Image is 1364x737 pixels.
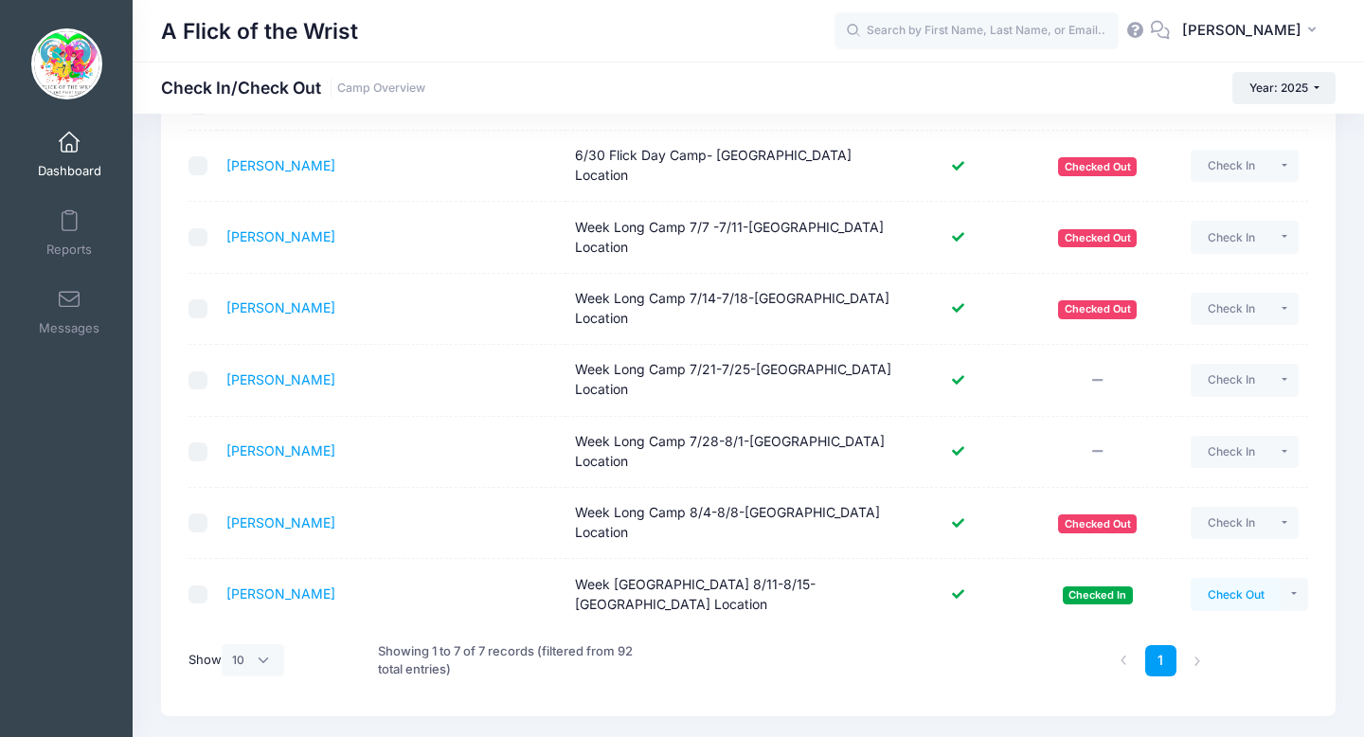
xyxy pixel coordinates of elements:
a: [PERSON_NAME] [226,228,335,244]
button: [PERSON_NAME] [1170,9,1336,53]
td: Week Long Camp 7/21-7/25-[GEOGRAPHIC_DATA] Location [566,345,902,416]
span: Checked Out [1058,229,1137,247]
label: Show [188,644,284,676]
button: Year: 2025 [1232,72,1336,104]
button: Check Out [1191,578,1281,610]
a: [PERSON_NAME] [226,299,335,315]
span: Checked In [1063,586,1133,604]
a: Dashboard [25,121,115,188]
td: Week Long Camp 7/7 -7/11-[GEOGRAPHIC_DATA] Location [566,202,902,273]
span: Messages [39,320,99,336]
td: 6/30 Flick Day Camp- [GEOGRAPHIC_DATA] Location [566,131,902,202]
span: Reports [46,242,92,258]
button: Check In [1191,364,1271,396]
a: [PERSON_NAME] [226,514,335,530]
span: Checked Out [1058,514,1137,532]
button: Check In [1191,221,1271,253]
span: Checked Out [1058,157,1137,175]
h1: A Flick of the Wrist [161,9,358,53]
span: Year: 2025 [1249,81,1308,95]
button: Check In [1191,293,1271,325]
td: Week Long Camp 7/28-8/1-[GEOGRAPHIC_DATA] Location [566,417,902,488]
select: Show [222,644,284,676]
a: Reports [25,200,115,266]
input: Search by First Name, Last Name, or Email... [835,12,1119,50]
img: A Flick of the Wrist [31,28,102,99]
td: Week Long Camp 8/4-8/8-[GEOGRAPHIC_DATA] Location [566,488,902,559]
span: [PERSON_NAME] [1182,20,1301,41]
a: [PERSON_NAME] [226,442,335,458]
div: Showing 1 to 7 of 7 records (filtered from 92 total entries) [378,630,644,692]
button: Check In [1191,150,1271,182]
h1: Check In/Check Out [161,78,425,98]
a: [PERSON_NAME] [226,371,335,387]
button: Check In [1191,436,1271,468]
td: Week [GEOGRAPHIC_DATA] 8/11-8/15-[GEOGRAPHIC_DATA] Location [566,559,902,629]
button: Check In [1191,507,1271,539]
span: Dashboard [38,163,101,179]
a: Camp Overview [337,81,425,96]
a: [PERSON_NAME] [226,585,335,602]
a: [PERSON_NAME] [226,157,335,173]
span: Checked Out [1058,300,1137,318]
td: Week Long Camp 7/14-7/18-[GEOGRAPHIC_DATA] Location [566,274,902,345]
a: 1 [1145,645,1176,676]
a: Messages [25,279,115,345]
